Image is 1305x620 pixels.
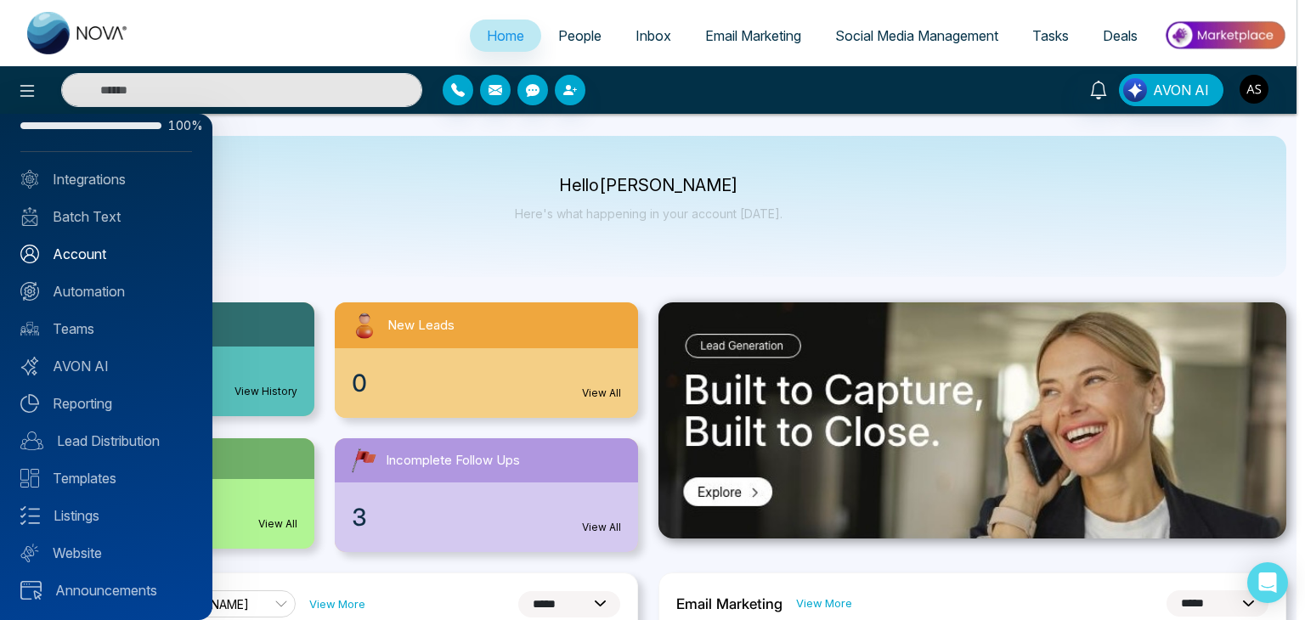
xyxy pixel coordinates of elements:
a: Templates [20,468,192,488]
img: Listings.svg [20,506,40,525]
img: Lead-dist.svg [20,431,43,450]
a: Integrations [20,169,192,189]
a: Account [20,244,192,264]
span: 100% [168,120,192,132]
img: Templates.svg [20,469,39,488]
div: Open Intercom Messenger [1247,562,1288,603]
a: Lead Distribution [20,431,192,451]
img: Reporting.svg [20,394,39,413]
a: Reporting [20,393,192,414]
a: Teams [20,318,192,339]
img: batch_text_white.png [20,207,39,226]
img: Account.svg [20,245,39,263]
a: AVON AI [20,356,192,376]
img: announcements.svg [20,581,42,600]
a: Website [20,543,192,563]
a: Announcements [20,580,192,600]
img: Integrated.svg [20,170,39,189]
img: Website.svg [20,544,39,562]
img: Avon-AI.svg [20,357,39,375]
a: Batch Text [20,206,192,227]
img: Automation.svg [20,282,39,301]
img: team.svg [20,319,39,338]
a: Listings [20,505,192,526]
a: Automation [20,281,192,302]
